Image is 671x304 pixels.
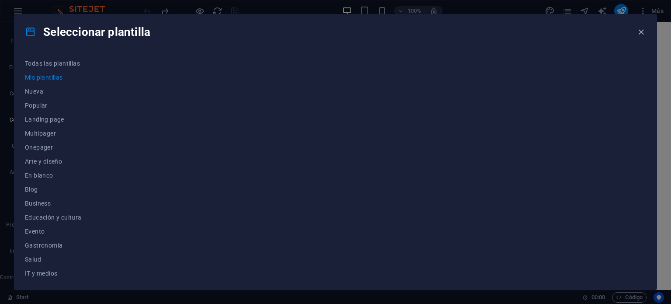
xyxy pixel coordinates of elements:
[25,256,82,263] span: Salud
[25,98,82,112] button: Popular
[25,266,82,280] button: IT y medios
[25,238,82,252] button: Gastronomía
[25,88,82,95] span: Nueva
[25,242,82,249] span: Gastronomía
[25,25,150,39] h4: Seleccionar plantilla
[25,200,82,207] span: Business
[25,172,82,179] span: En blanco
[25,186,82,193] span: Blog
[25,56,82,70] button: Todas las plantillas
[25,214,82,221] span: Educación y cultura
[25,112,82,126] button: Landing page
[25,130,82,137] span: Multipager
[25,224,82,238] button: Evento
[25,154,82,168] button: Arte y diseño
[25,168,82,182] button: En blanco
[25,126,82,140] button: Multipager
[25,74,82,81] span: Mis plantillas
[25,182,82,196] button: Blog
[25,196,82,210] button: Business
[25,228,82,235] span: Evento
[25,84,82,98] button: Nueva
[25,158,82,165] span: Arte y diseño
[25,144,82,151] span: Onepager
[25,210,82,224] button: Educación y cultura
[25,116,82,123] span: Landing page
[25,60,82,67] span: Todas las plantillas
[25,102,82,109] span: Popular
[25,270,82,277] span: IT y medios
[25,252,82,266] button: Salud
[25,70,82,84] button: Mis plantillas
[25,140,82,154] button: Onepager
